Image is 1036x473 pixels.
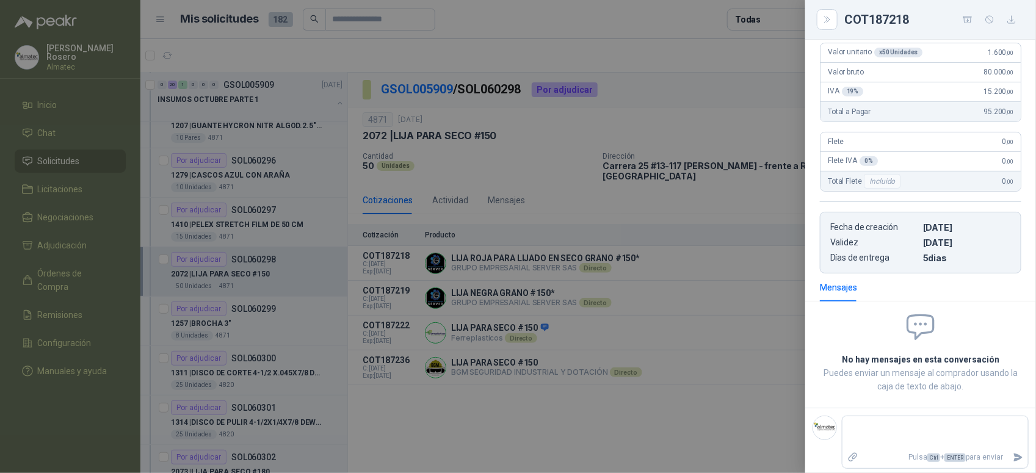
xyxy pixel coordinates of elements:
span: Total Flete [828,174,903,189]
span: 80.000 [983,68,1013,76]
span: Valor unitario [828,48,922,57]
span: Flete IVA [828,156,878,166]
p: Pulsa + para enviar [863,447,1009,468]
span: ,00 [1006,158,1013,165]
p: Validez [830,237,918,248]
span: 0 [1002,157,1013,165]
div: x 50 Unidades [874,48,922,57]
button: Enviar [1008,447,1028,468]
span: 0 [1002,177,1013,186]
p: Fecha de creación [830,222,918,233]
div: 0 % [860,156,878,166]
span: ,00 [1006,49,1013,56]
span: Ctrl [927,453,940,462]
img: Company Logo [813,416,836,439]
span: ENTER [944,453,966,462]
span: ,00 [1006,69,1013,76]
span: 1.600 [988,48,1013,57]
span: 0 [1002,137,1013,146]
span: Total a Pagar [828,107,871,116]
div: Mensajes [820,281,857,294]
span: Flete [828,137,844,146]
span: ,00 [1006,139,1013,145]
p: Días de entrega [830,253,918,263]
div: Incluido [864,174,900,189]
span: ,00 [1006,109,1013,115]
p: [DATE] [923,237,1011,248]
span: ,00 [1006,88,1013,95]
p: [DATE] [923,222,1011,233]
p: Puedes enviar un mensaje al comprador usando la caja de texto de abajo. [820,366,1021,393]
span: ,00 [1006,178,1013,185]
h2: No hay mensajes en esta conversación [820,353,1021,366]
span: IVA [828,87,863,96]
p: 5 dias [923,253,1011,263]
span: 95.200 [983,107,1013,116]
label: Adjuntar archivos [842,447,863,468]
div: COT187218 [844,10,1021,29]
span: 15.200 [983,87,1013,96]
div: 19 % [842,87,864,96]
span: Valor bruto [828,68,863,76]
button: Close [820,12,835,27]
